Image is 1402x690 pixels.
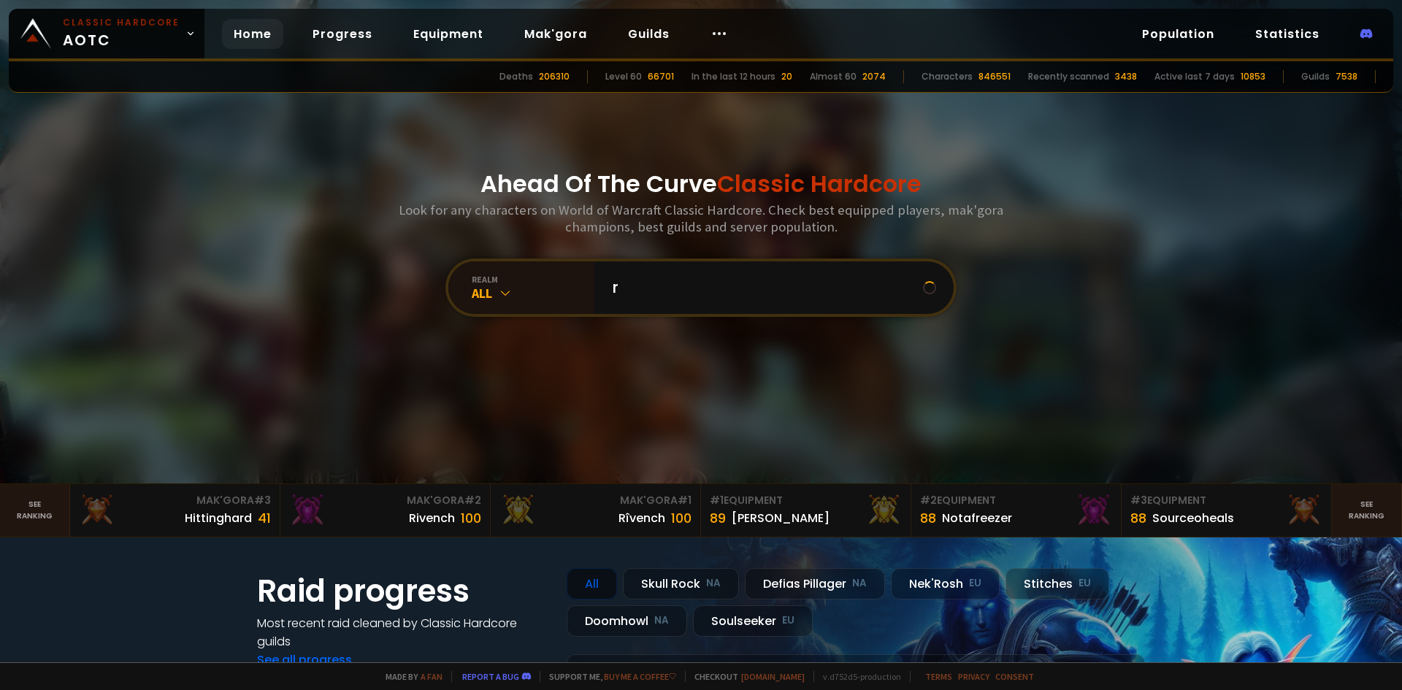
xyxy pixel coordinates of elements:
[710,493,902,508] div: Equipment
[911,484,1122,537] a: #2Equipment88Notafreezer
[1152,509,1234,527] div: Sourceoheals
[280,484,491,537] a: Mak'Gora#2Rivench100
[464,493,481,507] span: # 2
[539,70,570,83] div: 206310
[717,167,922,200] span: Classic Hardcore
[70,484,280,537] a: Mak'Gora#3Hittinghard41
[604,671,676,682] a: Buy me a coffee
[9,9,204,58] a: Classic HardcoreAOTC
[377,671,443,682] span: Made by
[920,508,936,528] div: 88
[1301,70,1330,83] div: Guilds
[499,70,533,83] div: Deaths
[852,576,867,591] small: NA
[289,493,481,508] div: Mak'Gora
[472,285,594,302] div: All
[958,671,989,682] a: Privacy
[301,19,384,49] a: Progress
[810,70,857,83] div: Almost 60
[978,70,1011,83] div: 846551
[567,605,687,637] div: Doomhowl
[1115,70,1137,83] div: 3438
[257,651,352,668] a: See all progress
[618,509,665,527] div: Rîvench
[409,509,455,527] div: Rivench
[222,19,283,49] a: Home
[862,70,886,83] div: 2074
[623,568,739,599] div: Skull Rock
[671,508,692,528] div: 100
[1130,508,1146,528] div: 88
[995,671,1034,682] a: Consent
[1241,70,1265,83] div: 10853
[648,70,674,83] div: 66701
[925,671,952,682] a: Terms
[710,508,726,528] div: 89
[706,576,721,591] small: NA
[513,19,599,49] a: Mak'gora
[969,576,981,591] small: EU
[258,508,271,528] div: 41
[1130,493,1322,508] div: Equipment
[393,202,1009,235] h3: Look for any characters on World of Warcraft Classic Hardcore. Check best equipped players, mak'g...
[685,671,805,682] span: Checkout
[1079,576,1091,591] small: EU
[920,493,1112,508] div: Equipment
[402,19,495,49] a: Equipment
[782,613,794,628] small: EU
[185,509,252,527] div: Hittinghard
[813,671,901,682] span: v. d752d5 - production
[257,568,549,614] h1: Raid progress
[920,493,937,507] span: # 2
[891,568,1000,599] div: Nek'Rosh
[1244,19,1331,49] a: Statistics
[781,70,792,83] div: 20
[692,70,775,83] div: In the last 12 hours
[254,493,271,507] span: # 3
[1122,484,1332,537] a: #3Equipment88Sourceoheals
[701,484,911,537] a: #1Equipment89[PERSON_NAME]
[421,671,443,682] a: a fan
[462,671,519,682] a: Report a bug
[567,568,617,599] div: All
[732,509,830,527] div: [PERSON_NAME]
[63,16,180,51] span: AOTC
[710,493,724,507] span: # 1
[616,19,681,49] a: Guilds
[741,671,805,682] a: [DOMAIN_NAME]
[63,16,180,29] small: Classic Hardcore
[745,568,885,599] div: Defias Pillager
[654,613,669,628] small: NA
[922,70,973,83] div: Characters
[1028,70,1109,83] div: Recently scanned
[1154,70,1235,83] div: Active last 7 days
[1130,19,1226,49] a: Population
[1332,484,1402,537] a: Seeranking
[605,70,642,83] div: Level 60
[942,509,1012,527] div: Notafreezer
[499,493,692,508] div: Mak'Gora
[678,493,692,507] span: # 1
[603,261,923,314] input: Search a character...
[1336,70,1357,83] div: 7538
[1005,568,1109,599] div: Stitches
[540,671,676,682] span: Support me,
[491,484,701,537] a: Mak'Gora#1Rîvench100
[79,493,271,508] div: Mak'Gora
[480,166,922,202] h1: Ahead Of The Curve
[472,274,594,285] div: realm
[693,605,813,637] div: Soulseeker
[257,614,549,651] h4: Most recent raid cleaned by Classic Hardcore guilds
[461,508,481,528] div: 100
[1130,493,1147,507] span: # 3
